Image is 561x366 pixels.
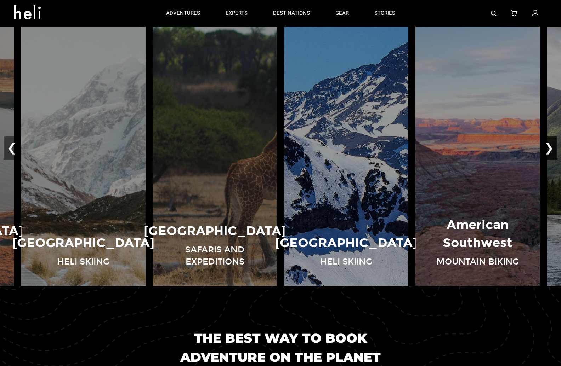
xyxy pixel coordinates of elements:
[156,244,273,268] p: Safaris and Expeditions
[419,216,536,252] p: American Southwest
[4,136,20,160] button: ❮
[275,234,417,252] p: [GEOGRAPHIC_DATA]
[436,256,519,268] p: Mountain Biking
[491,11,497,16] img: search-bar-icon.svg
[541,136,557,160] button: ❯
[12,234,154,252] p: [GEOGRAPHIC_DATA]
[144,222,286,240] p: [GEOGRAPHIC_DATA]
[226,10,248,17] p: experts
[320,256,372,268] p: Heli Skiing
[166,10,200,17] p: adventures
[57,256,109,268] p: Heli Skiing
[273,10,310,17] p: destinations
